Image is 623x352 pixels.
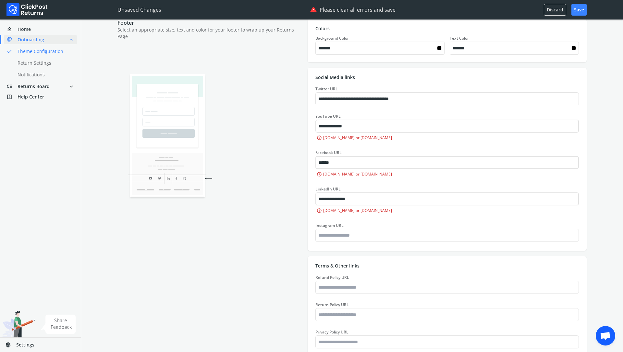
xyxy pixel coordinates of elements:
[5,340,16,349] span: settings
[315,223,344,228] label: Instagram URL
[450,36,579,41] label: Text Color
[317,207,322,215] span: info
[6,35,18,44] span: handshake
[315,25,579,32] p: Colors
[317,170,322,178] span: info
[315,207,579,215] div: [DOMAIN_NAME] or [DOMAIN_NAME]
[4,70,85,79] a: Notifications
[6,92,18,101] span: help_center
[315,86,338,92] label: Twitter URL
[18,94,44,100] span: Help Center
[544,4,566,16] button: Discard
[68,82,74,91] span: expand_more
[315,170,579,178] div: [DOMAIN_NAME] or [DOMAIN_NAME]
[315,263,579,269] p: Terms & Other links
[18,36,44,43] span: Onboarding
[117,19,301,27] p: Footer
[6,3,48,16] img: Logo
[18,83,50,90] span: Returns Board
[4,25,77,34] a: homeHome
[315,134,579,142] div: [DOMAIN_NAME] or [DOMAIN_NAME]
[315,36,445,41] label: Background Color
[6,47,12,56] span: done
[310,6,317,12] img: error
[18,26,31,33] span: Home
[315,329,348,335] label: Privacy Policy URL
[315,275,349,280] label: Refund Policy URL
[117,27,301,40] p: Select an appropriate size, text and color for your footer to wrap up your Returns Page
[4,47,85,56] a: doneTheme Configuration
[315,186,341,192] label: LinkedIn URL
[6,82,18,91] span: low_priority
[315,150,342,155] label: Facebook URL
[315,74,579,81] p: Social Media links
[596,326,615,345] div: Open chat
[315,302,349,307] label: Return Policy URL
[16,342,34,348] span: Settings
[117,6,161,14] p: Unsaved Changes
[317,134,322,142] span: info
[41,315,76,334] img: share feedback
[4,59,85,68] a: Return Settings
[571,4,587,16] button: Save
[310,6,396,14] div: Please clear all errors and save
[315,113,341,119] label: YouTube URL
[68,35,74,44] span: expand_less
[6,25,18,34] span: home
[4,92,77,101] a: help_centerHelp Center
